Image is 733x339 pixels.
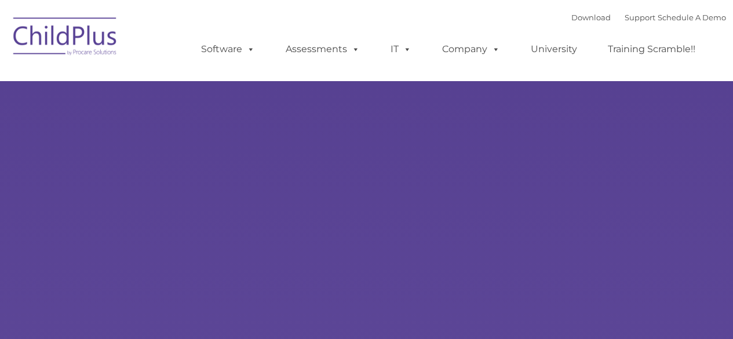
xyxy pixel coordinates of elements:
img: ChildPlus by Procare Solutions [8,9,123,67]
a: Training Scramble!! [596,38,707,61]
a: Software [189,38,267,61]
a: IT [379,38,423,61]
a: Download [571,13,611,22]
a: Company [431,38,512,61]
a: Schedule A Demo [658,13,726,22]
a: University [519,38,589,61]
a: Assessments [274,38,371,61]
a: Support [625,13,655,22]
font: | [571,13,726,22]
